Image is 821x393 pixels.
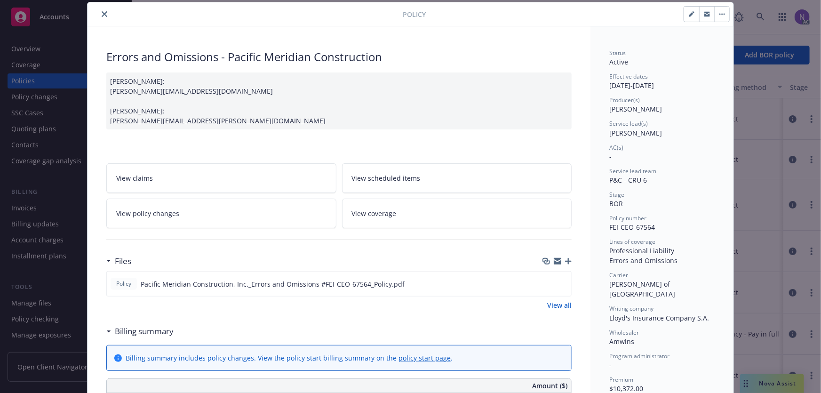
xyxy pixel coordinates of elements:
span: Stage [609,191,624,199]
span: P&C - CRU 6 [609,176,647,184]
span: [PERSON_NAME] [609,128,662,137]
span: [PERSON_NAME] of [GEOGRAPHIC_DATA] [609,280,675,298]
div: Errors and Omissions [609,256,715,265]
span: $10,372.00 [609,384,643,393]
span: Producer(s) [609,96,640,104]
div: Billing summary [106,325,174,337]
span: Amount ($) [532,381,567,391]
span: [PERSON_NAME] [609,104,662,113]
span: BOR [609,199,623,208]
span: Effective dates [609,72,648,80]
span: Active [609,57,628,66]
span: Wholesaler [609,329,639,337]
span: AC(s) [609,144,623,152]
span: - [609,152,612,161]
a: View policy changes [106,199,336,228]
h3: Billing summary [115,325,174,337]
button: preview file [559,279,567,289]
button: close [99,8,110,20]
a: policy start page [399,353,451,362]
div: Professional Liability [609,246,715,256]
span: Lines of coverage [609,238,655,246]
span: View coverage [352,209,397,218]
span: Lloyd's Insurance Company S.A. [609,313,709,322]
span: Writing company [609,305,654,313]
a: View all [547,300,572,310]
span: Pacific Meridian Construction, Inc._Errors and Omissions #FEI-CEO-67564_Policy.pdf [141,279,405,289]
a: View coverage [342,199,572,228]
span: Amwins [609,337,634,346]
span: FEI-CEO-67564 [609,223,655,232]
span: Policy [114,280,133,288]
span: Service lead team [609,167,656,175]
span: Status [609,49,626,57]
h3: Files [115,255,131,267]
a: View scheduled items [342,163,572,193]
span: Policy number [609,214,646,222]
span: Program administrator [609,352,670,360]
a: View claims [106,163,336,193]
div: Billing summary includes policy changes. View the policy start billing summary on the . [126,353,453,363]
div: Files [106,255,131,267]
span: Policy [403,9,426,19]
span: View policy changes [116,209,179,218]
span: Service lead(s) [609,120,648,128]
span: View scheduled items [352,173,421,183]
button: download file [544,279,551,289]
div: [DATE] - [DATE] [609,72,715,90]
div: Errors and Omissions - Pacific Meridian Construction [106,49,572,65]
span: View claims [116,173,153,183]
span: Premium [609,376,633,384]
span: Carrier [609,271,628,279]
div: [PERSON_NAME]: [PERSON_NAME][EMAIL_ADDRESS][DOMAIN_NAME] [PERSON_NAME]: [PERSON_NAME][EMAIL_ADDRE... [106,72,572,129]
span: - [609,361,612,369]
